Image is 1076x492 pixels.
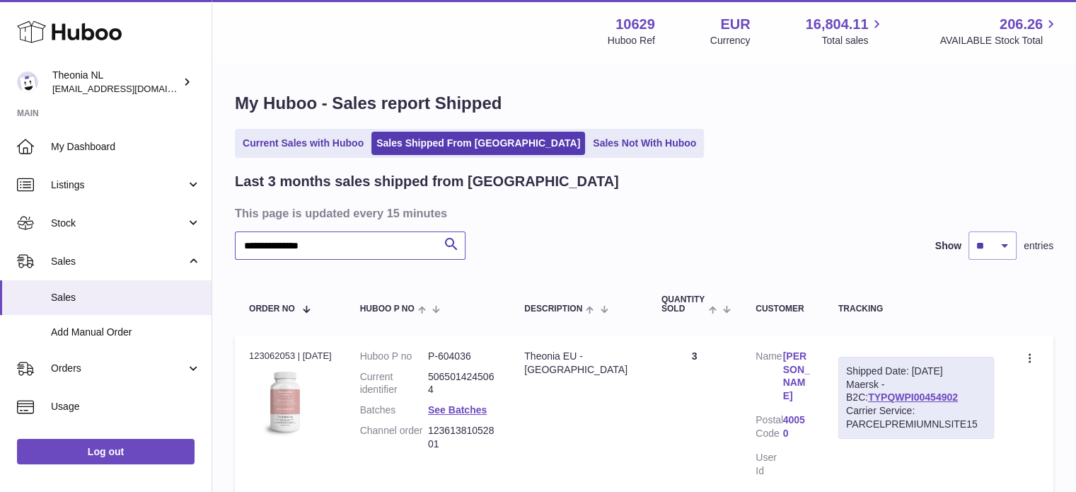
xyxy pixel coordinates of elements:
h1: My Huboo - Sales report Shipped [235,92,1053,115]
span: Order No [249,304,295,314]
a: 206.26 AVAILABLE Stock Total [939,15,1059,47]
h2: Last 3 months sales shipped from [GEOGRAPHIC_DATA] [235,172,619,191]
div: Maersk - B2C: [838,357,994,439]
div: Huboo Ref [608,34,655,47]
dt: Huboo P no [360,350,428,363]
span: Huboo P no [360,304,415,314]
img: 106291725893222.jpg [249,367,320,437]
h3: This page is updated every 15 minutes [235,205,1050,221]
span: Sales [51,255,186,268]
span: 16,804.11 [805,15,868,34]
span: AVAILABLE Stock Total [939,34,1059,47]
strong: EUR [720,15,750,34]
div: Theonia EU - [GEOGRAPHIC_DATA] [524,350,633,377]
div: 123062053 | [DATE] [249,350,332,362]
a: See Batches [428,404,487,416]
span: Sales [51,291,201,304]
div: Customer [756,304,810,314]
dt: User Id [756,451,782,478]
a: Current Sales with Huboo [238,132,369,155]
dt: Batches [360,404,428,417]
span: Quantity Sold [661,295,705,314]
div: Shipped Date: [DATE] [846,365,986,378]
span: entries [1024,239,1053,253]
span: Add Manual Order [51,326,201,339]
dt: Current identifier [360,370,428,397]
a: 16,804.11 Total sales [805,15,884,47]
img: info@wholesomegoods.eu [17,71,38,93]
dt: Name [756,350,782,407]
span: My Dashboard [51,140,201,154]
a: Sales Shipped From [GEOGRAPHIC_DATA] [371,132,585,155]
dd: P-604036 [428,350,496,363]
span: Usage [51,400,201,413]
div: Tracking [838,304,994,314]
a: 40050 [783,413,810,440]
a: Log out [17,439,195,464]
a: Sales Not With Huboo [588,132,701,155]
span: Total sales [821,34,884,47]
dt: Postal Code [756,413,782,444]
dt: Channel order [360,424,428,451]
dd: 5065014245064 [428,370,496,397]
span: [EMAIL_ADDRESS][DOMAIN_NAME] [52,83,208,94]
label: Show [935,239,961,253]
span: Listings [51,178,186,192]
span: Description [524,304,582,314]
div: Currency [710,34,751,47]
div: Theonia NL [52,69,180,96]
div: Carrier Service: PARCELPREMIUMNLSITE15 [846,404,986,431]
a: TYPQWPI00454902 [868,391,958,403]
dd: 12361381052801 [428,424,496,451]
span: Orders [51,362,186,375]
span: 206.26 [1000,15,1043,34]
strong: 10629 [615,15,655,34]
a: [PERSON_NAME] [783,350,810,404]
span: Stock [51,217,186,230]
